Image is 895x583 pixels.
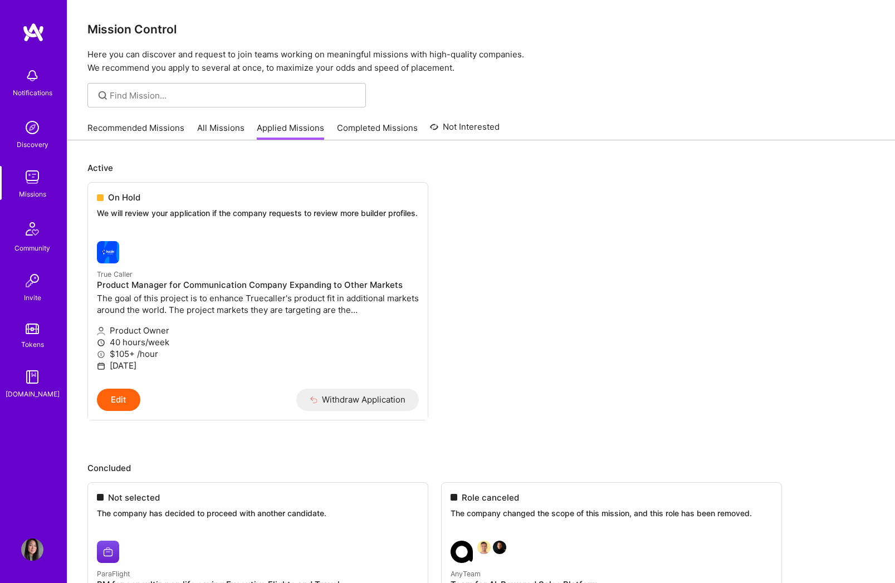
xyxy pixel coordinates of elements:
img: discovery [21,116,43,139]
div: Discovery [17,139,48,150]
span: On Hold [108,192,140,203]
p: [DATE] [97,360,419,371]
img: Invite [21,270,43,292]
a: User Avatar [18,538,46,561]
div: Community [14,242,50,254]
i: icon SearchGrey [96,89,109,102]
p: The company changed the scope of this mission, and this role has been removed. [451,508,772,519]
div: Missions [19,188,46,200]
p: 40 hours/week [97,336,419,348]
i: icon Applicant [97,327,105,335]
a: True Caller company logoTrue CallerProduct Manager for Communication Company Expanding to Other M... [88,232,428,389]
input: Find Mission... [110,90,358,101]
img: teamwork [21,166,43,188]
div: [DOMAIN_NAME] [6,388,60,400]
p: $105+ /hour [97,348,419,360]
img: logo [22,22,45,42]
a: Applied Missions [257,122,324,140]
p: Concluded [87,462,875,474]
p: We will review your application if the company requests to review more builder profiles. [97,208,419,219]
img: bell [21,65,43,87]
a: Recommended Missions [87,122,184,140]
h3: Mission Control [87,22,875,36]
p: Active [87,162,875,174]
small: True Caller [97,270,133,278]
button: Withdraw Application [296,389,419,411]
img: guide book [21,366,43,388]
p: Here you can discover and request to join teams working on meaningful missions with high-quality ... [87,48,875,75]
div: Invite [24,292,41,303]
img: Souvik Basu [477,541,491,554]
a: Not Interested [430,120,500,140]
a: Completed Missions [337,122,418,140]
div: Notifications [13,87,52,99]
h4: Product Manager for Communication Company Expanding to Other Markets [97,280,419,290]
img: tokens [26,324,39,334]
i: icon Clock [97,339,105,347]
img: True Caller company logo [97,241,119,263]
img: User Avatar [21,538,43,561]
i: icon MoneyGray [97,350,105,359]
img: James Touhey [493,541,506,554]
div: Tokens [21,339,44,350]
i: icon Calendar [97,362,105,370]
button: Edit [97,389,140,411]
p: The goal of this project is to enhance Truecaller's product fit in additional markets around the ... [97,292,419,316]
small: AnyTeam [451,570,481,578]
img: Community [19,215,46,242]
a: All Missions [197,122,244,140]
img: AnyTeam company logo [451,541,473,563]
p: Product Owner [97,325,419,336]
span: Role canceled [462,492,519,503]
